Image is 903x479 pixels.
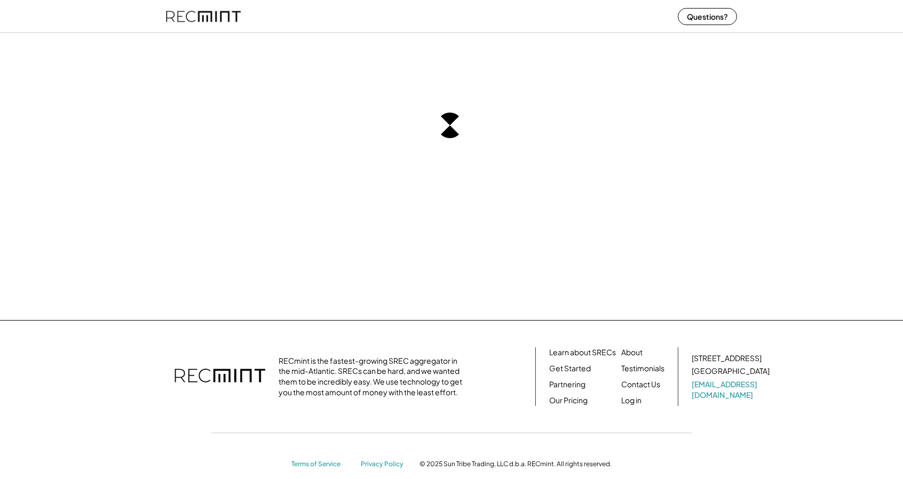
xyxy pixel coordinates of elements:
a: Learn about SRECs [549,347,616,358]
img: recmint-logotype%403x.png [175,358,265,395]
a: Contact Us [621,379,660,390]
div: [GEOGRAPHIC_DATA] [692,366,770,377]
a: Privacy Policy [361,460,409,469]
div: © 2025 Sun Tribe Trading, LLC d.b.a. RECmint. All rights reserved. [419,460,612,468]
a: [EMAIL_ADDRESS][DOMAIN_NAME] [692,379,772,400]
img: recmint-logotype%403x%20%281%29.jpeg [166,2,241,30]
div: [STREET_ADDRESS] [692,353,762,364]
a: Terms of Service [291,460,350,469]
a: About [621,347,643,358]
a: Our Pricing [549,395,588,406]
a: Get Started [549,363,591,374]
a: Testimonials [621,363,664,374]
button: Questions? [678,8,737,25]
a: Log in [621,395,641,406]
a: Partnering [549,379,585,390]
div: RECmint is the fastest-growing SREC aggregator in the mid-Atlantic. SRECs can be hard, and we wan... [279,356,468,397]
